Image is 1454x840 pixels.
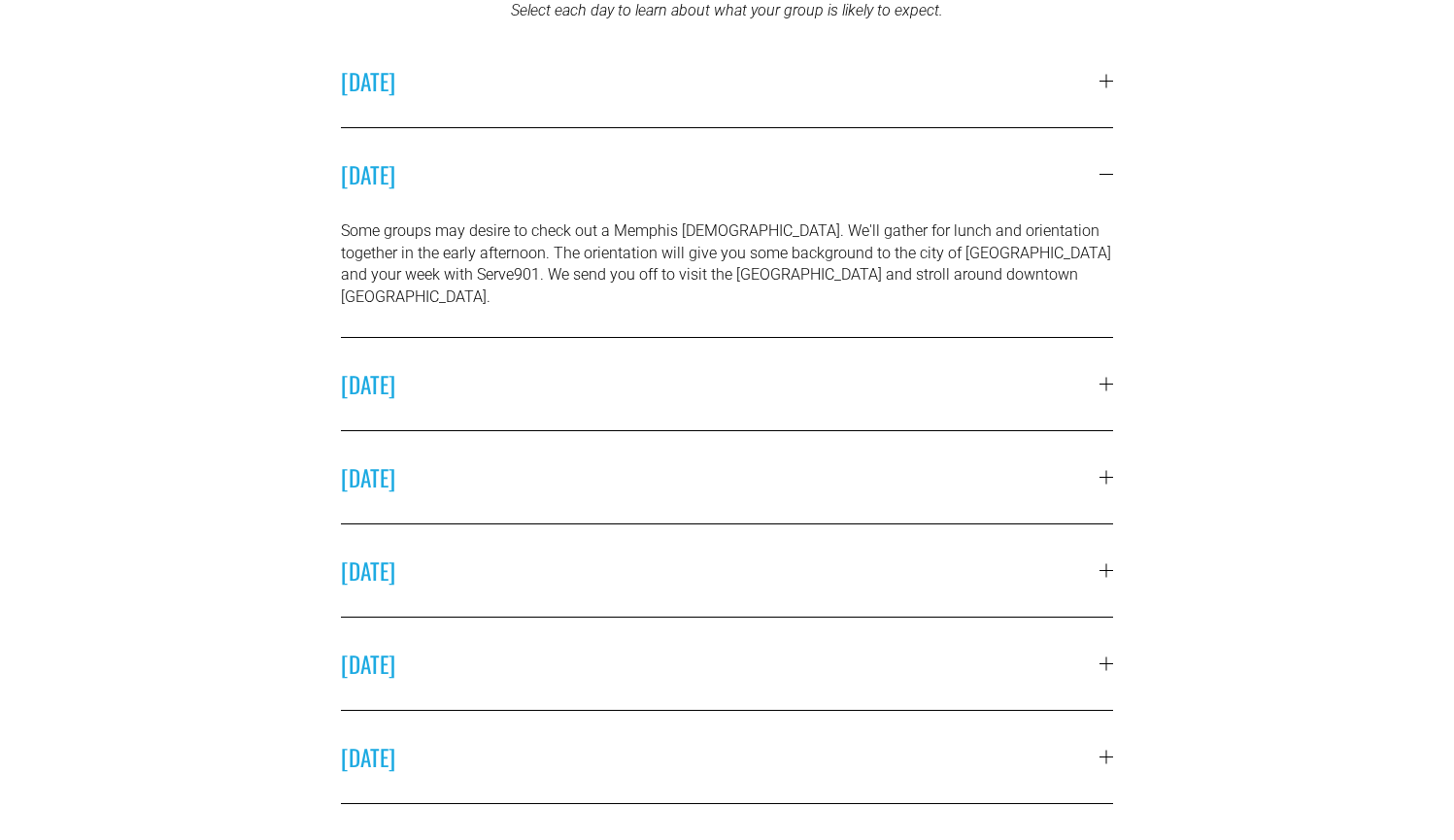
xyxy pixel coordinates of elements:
button: [DATE] [341,618,1113,710]
button: [DATE] [341,35,1113,127]
button: [DATE] [341,524,1113,617]
button: [DATE] [341,128,1113,220]
button: [DATE] [341,338,1113,430]
span: [DATE] [341,647,1099,681]
span: [DATE] [341,157,1099,191]
button: [DATE] [341,711,1113,803]
span: [DATE] [341,740,1099,774]
span: [DATE] [341,460,1099,494]
span: [DATE] [341,367,1099,401]
button: [DATE] [341,431,1113,523]
p: Some groups may desire to check out a Memphis [DEMOGRAPHIC_DATA]. We'll gather for lunch and orie... [341,220,1113,308]
div: [DATE] [341,220,1113,337]
span: [DATE] [341,64,1099,98]
span: [DATE] [341,554,1099,588]
em: Select each day to learn about what your group is likely to expect. [511,1,943,19]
